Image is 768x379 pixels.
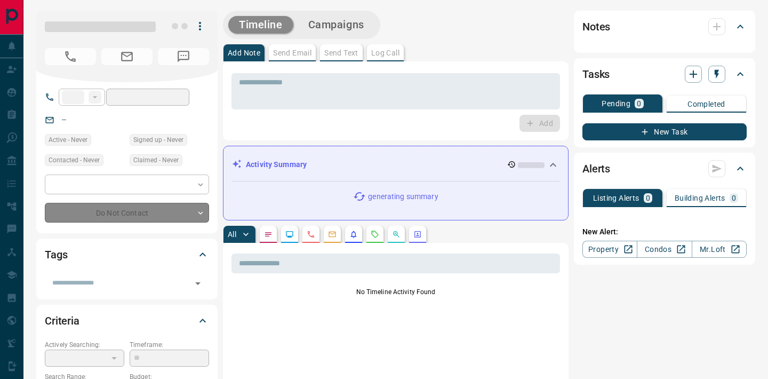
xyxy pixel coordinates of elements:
span: No Email [101,48,153,65]
p: Add Note [228,49,260,57]
p: 0 [637,100,641,107]
p: Actively Searching: [45,340,124,350]
svg: Lead Browsing Activity [285,230,294,239]
svg: Notes [264,230,273,239]
svg: Emails [328,230,337,239]
p: All [228,231,236,238]
svg: Calls [307,230,315,239]
button: Timeline [228,16,293,34]
p: generating summary [368,191,438,202]
div: Alerts [582,156,747,181]
svg: Agent Actions [413,230,422,239]
span: Signed up - Never [133,135,183,145]
span: Contacted - Never [49,155,100,165]
a: Property [582,241,637,258]
a: -- [62,115,66,124]
span: Active - Never [49,135,87,145]
p: Listing Alerts [593,194,639,202]
h2: Tags [45,246,67,263]
svg: Requests [371,230,379,239]
p: 0 [646,194,650,202]
span: No Number [158,48,209,65]
button: Campaigns [298,16,375,34]
h2: Criteria [45,312,79,329]
div: Tasks [582,61,747,87]
div: Do Not Contact [45,203,209,223]
svg: Listing Alerts [349,230,358,239]
div: Criteria [45,308,209,334]
p: Activity Summary [246,159,307,170]
span: No Number [45,48,96,65]
button: New Task [582,123,747,140]
p: Timeframe: [130,340,209,350]
div: Activity Summary [232,155,559,175]
p: New Alert: [582,226,747,238]
p: Completed [687,100,725,108]
p: Building Alerts [675,194,725,202]
div: Tags [45,242,209,267]
span: Claimed - Never [133,155,179,165]
h2: Tasks [582,66,610,83]
div: Notes [582,14,747,40]
a: Condos [637,241,692,258]
button: Open [190,276,205,291]
svg: Opportunities [392,230,401,239]
h2: Notes [582,18,610,35]
p: No Timeline Activity Found [231,287,560,297]
h2: Alerts [582,160,610,177]
p: Pending [602,100,630,107]
a: Mr.Loft [692,241,747,258]
p: 0 [732,194,736,202]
